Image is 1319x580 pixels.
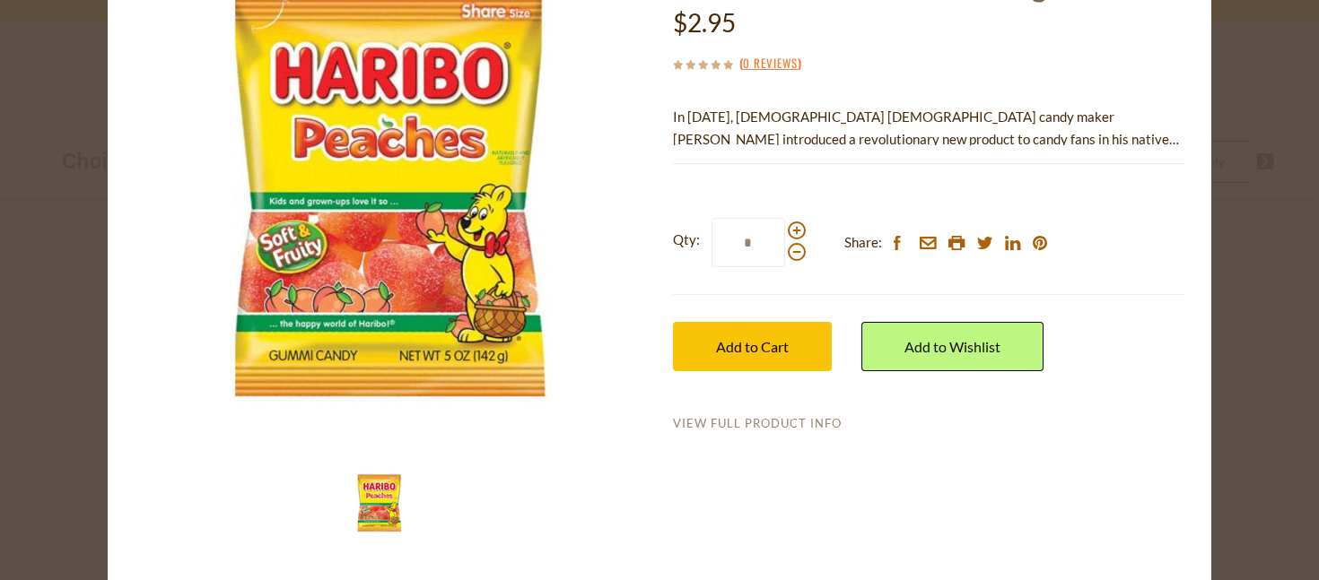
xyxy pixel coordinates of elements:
[673,106,1184,151] p: In [DATE], [DEMOGRAPHIC_DATA] [DEMOGRAPHIC_DATA] candy maker [PERSON_NAME] introduced a revolutio...
[712,218,785,267] input: Qty:
[743,54,798,74] a: 0 Reviews
[673,416,842,432] a: View Full Product Info
[673,7,736,38] span: $2.95
[673,322,832,371] button: Add to Cart
[673,229,700,251] strong: Qty:
[344,467,415,539] img: Haribo Peaches Gummies in Bag
[716,338,789,355] span: Add to Cart
[844,231,882,254] span: Share:
[739,54,801,72] span: ( )
[861,322,1044,371] a: Add to Wishlist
